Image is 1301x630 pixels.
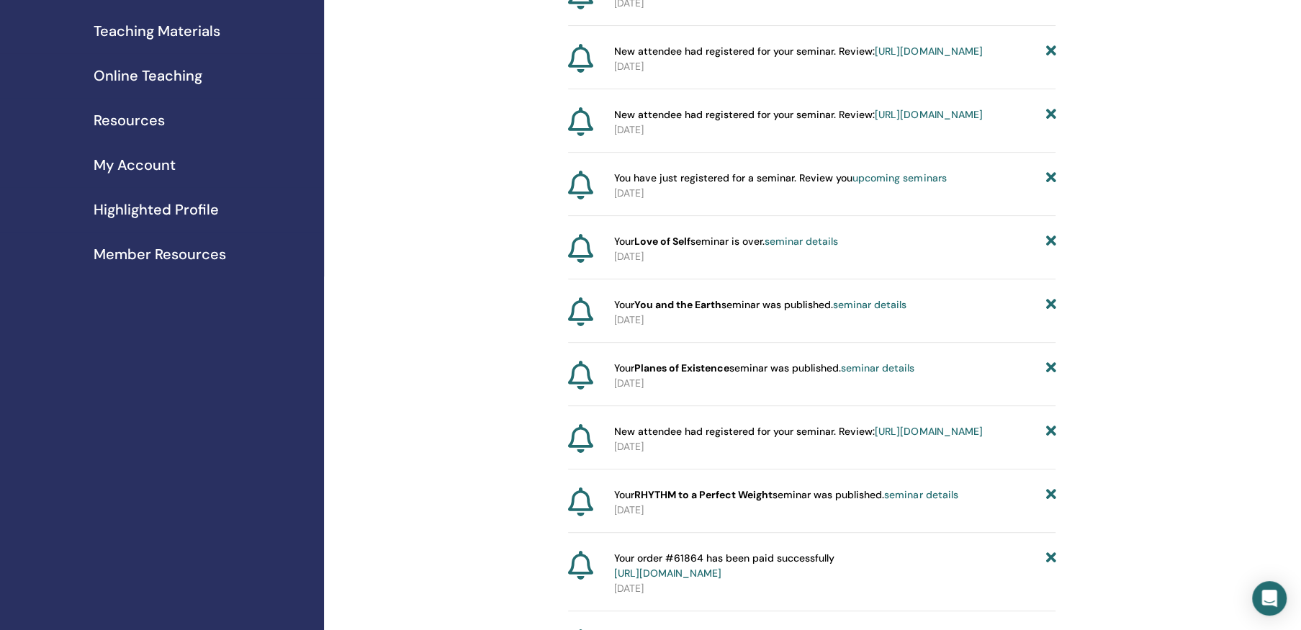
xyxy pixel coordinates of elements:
a: upcoming seminars [852,171,946,184]
a: [URL][DOMAIN_NAME] [875,45,982,58]
a: seminar details [884,488,958,501]
span: Teaching Materials [94,20,220,42]
a: [URL][DOMAIN_NAME] [875,108,982,121]
span: Highlighted Profile [94,199,219,220]
p: [DATE] [614,59,1055,74]
strong: RHYTHM to a Perfect Weight [634,488,773,501]
span: Member Resources [94,243,226,265]
a: [URL][DOMAIN_NAME] [875,425,982,438]
span: Resources [94,109,165,131]
span: Your seminar is over. [614,234,838,249]
strong: Love of Self [634,235,690,248]
strong: Planes of Existence [634,361,729,374]
span: Your seminar was published. [614,361,914,376]
span: My Account [94,154,176,176]
a: seminar details [841,361,914,374]
span: New attendee had registered for your seminar. Review: [614,107,982,122]
a: [URL][DOMAIN_NAME] [614,567,721,580]
a: seminar details [765,235,838,248]
div: Open Intercom Messenger [1252,581,1287,616]
p: [DATE] [614,122,1055,138]
p: [DATE] [614,249,1055,264]
strong: You and the Earth [634,298,721,311]
p: [DATE] [614,503,1055,518]
span: New attendee had registered for your seminar. Review: [614,44,982,59]
span: Your seminar was published. [614,297,906,312]
span: You have just registered for a seminar. Review you [614,171,946,186]
span: Your order #61864 has been paid successfully [614,551,834,581]
p: [DATE] [614,312,1055,328]
a: seminar details [833,298,906,311]
p: [DATE] [614,581,1055,596]
span: Your seminar was published. [614,487,958,503]
p: [DATE] [614,186,1055,201]
p: [DATE] [614,376,1055,391]
span: Online Teaching [94,65,202,86]
p: [DATE] [614,439,1055,454]
span: New attendee had registered for your seminar. Review: [614,424,982,439]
